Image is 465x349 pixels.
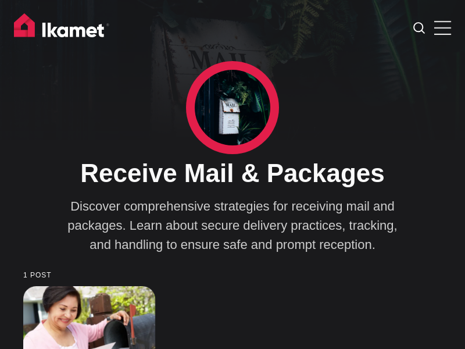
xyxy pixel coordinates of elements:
[195,70,270,145] img: Receive Mail & Packages
[58,158,407,189] h1: Receive Mail & Packages
[23,272,442,279] small: 1 post
[58,197,407,254] p: Discover comprehensive strategies for receiving mail and packages. Learn about secure delivery pr...
[14,13,109,42] img: Ikamet home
